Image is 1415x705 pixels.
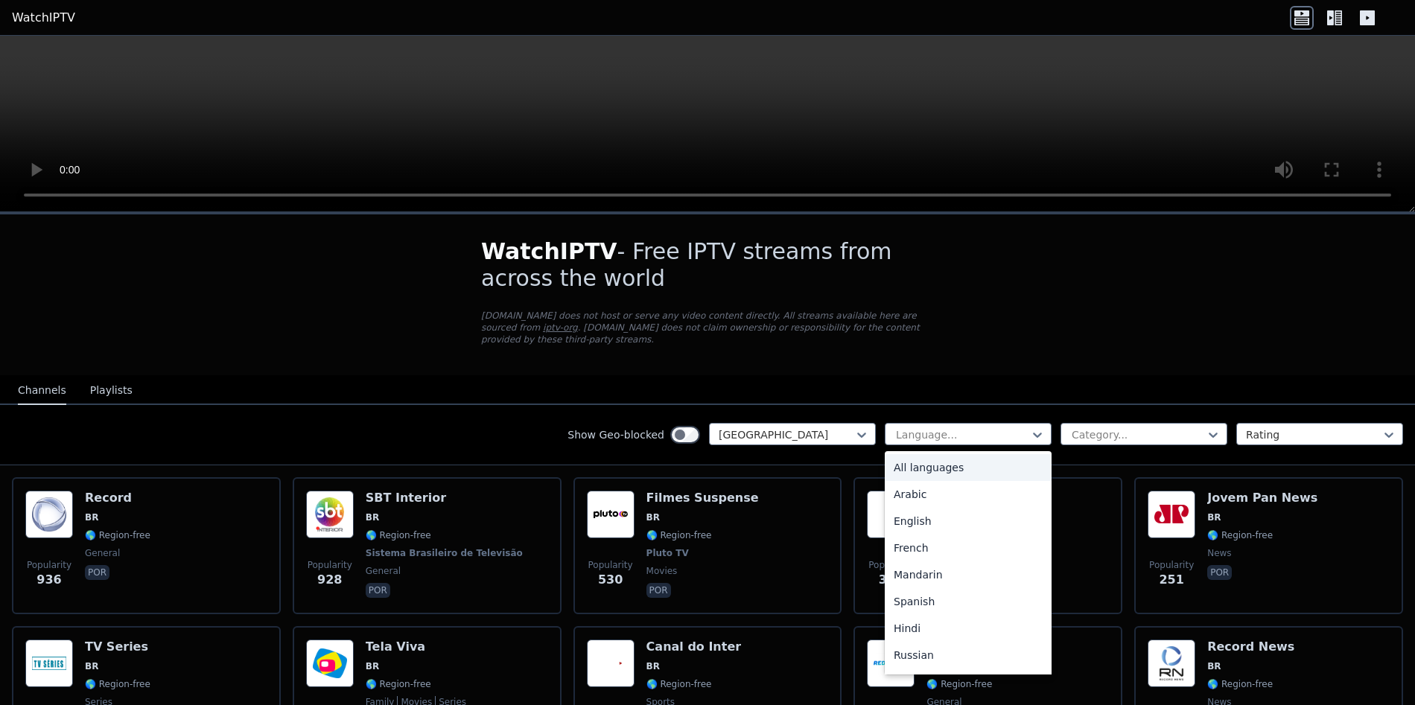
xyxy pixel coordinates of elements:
[598,571,623,589] span: 530
[1148,491,1195,538] img: Jovem Pan News
[85,678,150,690] span: 🌎 Region-free
[867,639,915,687] img: Rede TV!
[366,547,523,559] span: Sistema Brasileiro de Televisão
[646,660,660,672] span: BR
[885,588,1052,615] div: Spanish
[646,565,678,577] span: movies
[885,481,1052,508] div: Arabic
[646,491,759,505] h6: Filmes Suspense
[646,511,660,523] span: BR
[317,571,342,589] span: 928
[481,310,934,345] p: [DOMAIN_NAME] does not host or serve any video content directly. All streams available here are s...
[1207,660,1221,672] span: BR
[85,565,109,580] p: por
[879,571,903,589] span: 315
[543,322,578,333] a: iptv-org
[85,491,150,505] h6: Record
[1207,565,1232,580] p: por
[481,238,617,264] span: WatchIPTV
[36,571,61,589] span: 936
[1149,559,1194,571] span: Popularity
[885,615,1052,642] div: Hindi
[867,491,915,538] img: Geekdot
[85,511,98,523] span: BR
[1207,678,1273,690] span: 🌎 Region-free
[308,559,352,571] span: Popularity
[868,559,913,571] span: Popularity
[1207,529,1273,541] span: 🌎 Region-free
[885,535,1052,561] div: French
[366,511,379,523] span: BR
[646,529,712,541] span: 🌎 Region-free
[85,529,150,541] span: 🌎 Region-free
[90,377,133,405] button: Playlists
[366,583,390,598] p: por
[885,454,1052,481] div: All languages
[885,561,1052,588] div: Mandarin
[1159,571,1183,589] span: 251
[1207,547,1231,559] span: news
[306,639,354,687] img: Tela Viva
[12,9,75,27] a: WatchIPTV
[646,639,742,654] h6: Canal do Inter
[18,377,66,405] button: Channels
[1207,639,1294,654] h6: Record News
[306,491,354,538] img: SBT Interior
[366,678,431,690] span: 🌎 Region-free
[885,508,1052,535] div: English
[926,678,992,690] span: 🌎 Region-free
[481,238,934,292] h1: - Free IPTV streams from across the world
[1207,491,1317,505] h6: Jovem Pan News
[646,678,712,690] span: 🌎 Region-free
[366,639,466,654] h6: Tela Viva
[587,491,635,538] img: Filmes Suspense
[27,559,71,571] span: Popularity
[85,547,120,559] span: general
[366,491,526,505] h6: SBT Interior
[567,427,664,442] label: Show Geo-blocked
[366,660,379,672] span: BR
[885,642,1052,669] div: Russian
[885,669,1052,695] div: Portuguese
[646,547,689,559] span: Pluto TV
[366,529,431,541] span: 🌎 Region-free
[646,583,671,598] p: por
[588,559,633,571] span: Popularity
[25,639,73,687] img: TV Series
[1207,511,1221,523] span: BR
[85,639,150,654] h6: TV Series
[25,491,73,538] img: Record
[587,639,635,687] img: Canal do Inter
[366,565,401,577] span: general
[85,660,98,672] span: BR
[1148,639,1195,687] img: Record News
